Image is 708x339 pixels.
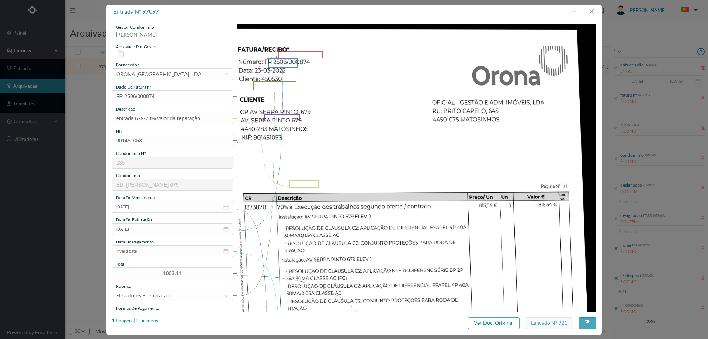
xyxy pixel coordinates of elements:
span: descrição [116,106,135,112]
i: icon: down [224,72,229,76]
span: fornecedor [116,62,139,68]
span: condomínio nº [116,151,146,156]
button: Ver Doc. Original [468,317,520,329]
span: condomínio [116,173,140,178]
i: icon: calendar [223,204,229,210]
button: Lançado nº 921 [525,317,573,329]
span: total [116,261,125,267]
span: Formas de Pagamento [116,305,159,311]
span: aprovado por gestor [116,44,157,49]
span: NIF [116,128,123,134]
span: gestor condomínio [116,24,154,30]
span: dado de fatura nº [116,84,152,90]
span: data de faturação [116,217,152,222]
span: entrada nº 97097 [113,8,159,15]
button: PT [676,4,701,16]
span: rubrica [116,283,131,289]
div: 1 Imagens | 1 Ficheiros [112,317,158,325]
i: icon: calendar [223,226,229,232]
div: Elevadores – reparação [116,290,170,301]
i: icon: calendar [223,249,229,254]
span: data de vencimento [116,195,155,200]
i: icon: down [224,293,229,298]
div: ORONA PORTUGAL, LDA [116,69,202,80]
div: [PERSON_NAME] [112,31,233,44]
span: data de pagamento [116,239,154,245]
